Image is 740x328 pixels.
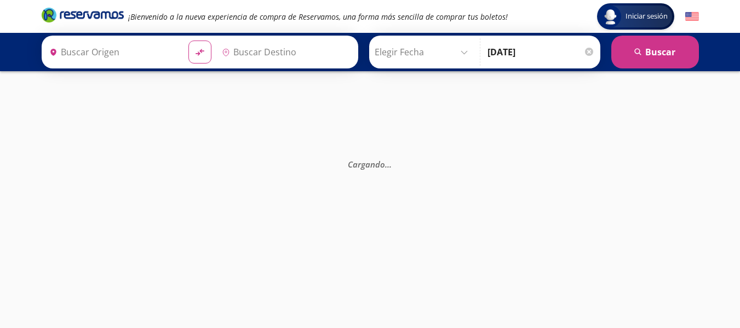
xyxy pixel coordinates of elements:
input: Opcional [487,38,595,66]
span: . [387,158,389,169]
em: ¡Bienvenido a la nueva experiencia de compra de Reservamos, una forma más sencilla de comprar tus... [128,11,508,22]
span: . [385,158,387,169]
input: Buscar Origen [45,38,180,66]
button: Buscar [611,36,699,68]
a: Brand Logo [42,7,124,26]
input: Elegir Fecha [375,38,473,66]
span: . [389,158,392,169]
input: Buscar Destino [217,38,352,66]
span: Iniciar sesión [621,11,672,22]
em: Cargando [348,158,392,169]
button: English [685,10,699,24]
i: Brand Logo [42,7,124,23]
